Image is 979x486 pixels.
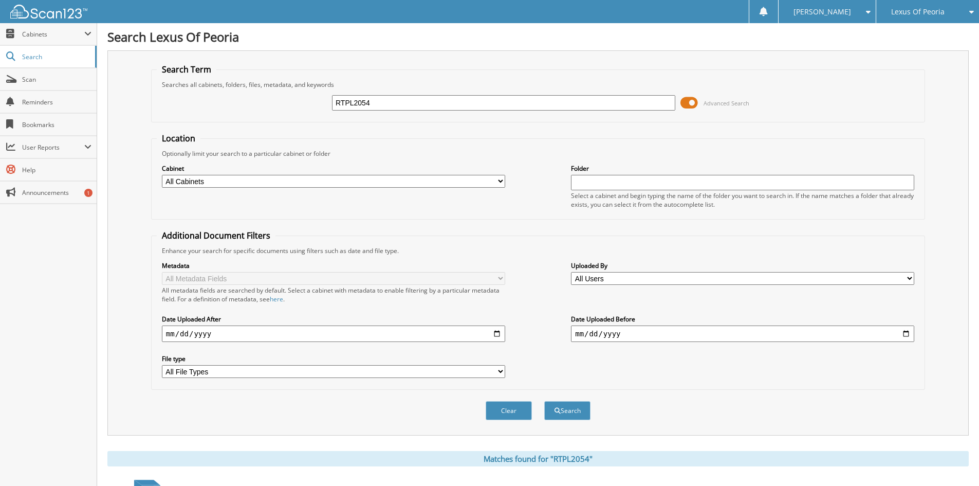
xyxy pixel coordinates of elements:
[157,133,200,144] legend: Location
[22,52,90,61] span: Search
[22,98,91,106] span: Reminders
[22,166,91,174] span: Help
[162,326,505,342] input: start
[107,28,969,45] h1: Search Lexus Of Peoria
[157,80,919,89] div: Searches all cabinets, folders, files, metadata, and keywords
[162,286,505,303] div: All metadata fields are searched by default. Select a cabinet with metadata to enable filtering b...
[10,5,87,19] img: scan123-logo-white.svg
[891,9,945,15] span: Lexus Of Peoria
[162,315,505,323] label: Date Uploaded After
[571,326,914,342] input: end
[162,354,505,363] label: File type
[793,9,851,15] span: [PERSON_NAME]
[157,246,919,255] div: Enhance your search for specific documents using filters such as date and file type.
[22,75,91,84] span: Scan
[157,149,919,158] div: Optionally limit your search to a particular cabinet or folder
[157,230,275,241] legend: Additional Document Filters
[84,189,93,197] div: 1
[157,64,216,75] legend: Search Term
[544,401,590,420] button: Search
[571,191,914,209] div: Select a cabinet and begin typing the name of the folder you want to search in. If the name match...
[22,143,84,152] span: User Reports
[571,164,914,173] label: Folder
[270,295,283,303] a: here
[22,188,91,197] span: Announcements
[486,401,532,420] button: Clear
[162,261,505,270] label: Metadata
[22,120,91,129] span: Bookmarks
[704,99,749,107] span: Advanced Search
[162,164,505,173] label: Cabinet
[571,315,914,323] label: Date Uploaded Before
[571,261,914,270] label: Uploaded By
[22,30,84,39] span: Cabinets
[107,451,969,466] div: Matches found for "RTPL2054"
